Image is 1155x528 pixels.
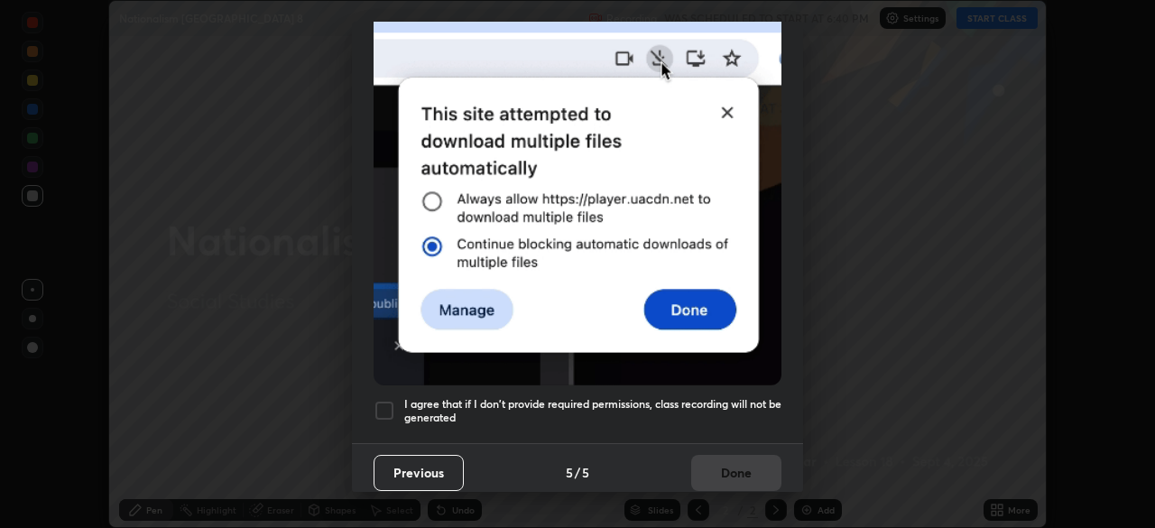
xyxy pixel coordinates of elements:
h4: 5 [582,463,589,482]
h4: 5 [566,463,573,482]
h4: / [575,463,580,482]
button: Previous [374,455,464,491]
h5: I agree that if I don't provide required permissions, class recording will not be generated [404,397,781,425]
